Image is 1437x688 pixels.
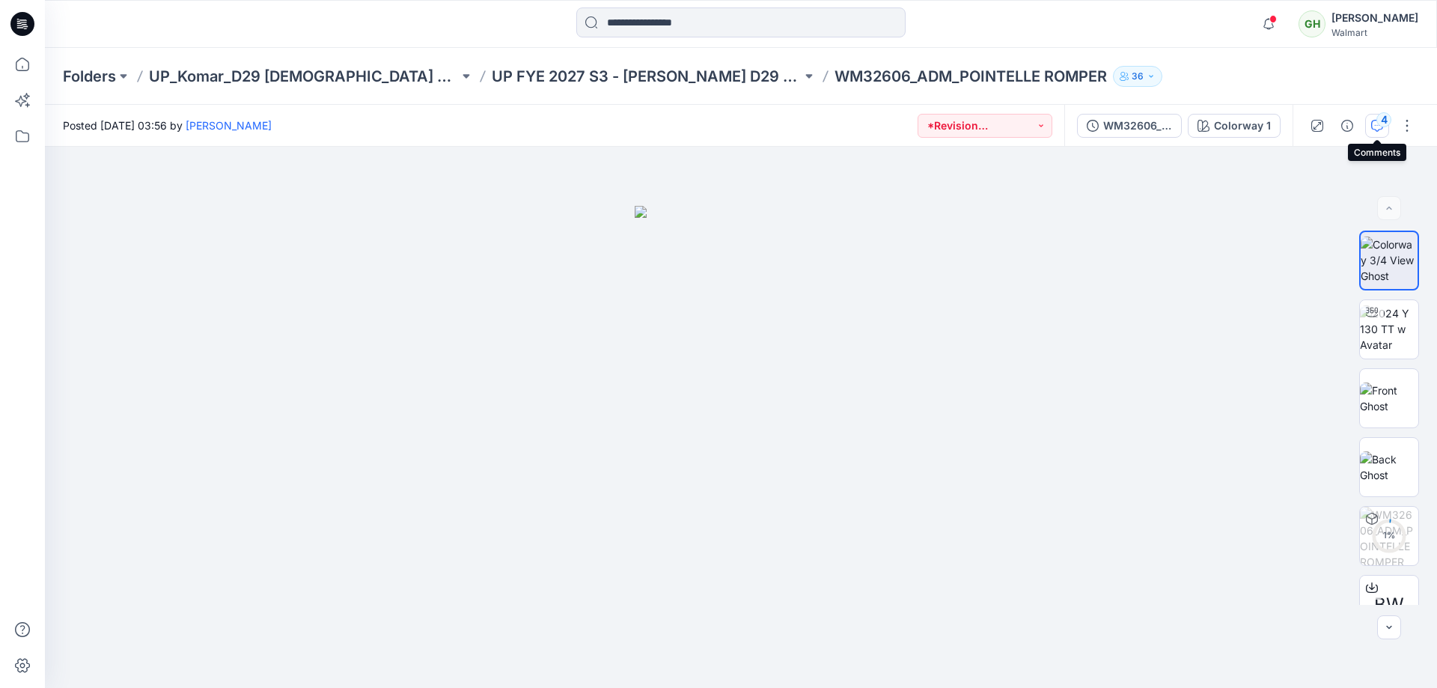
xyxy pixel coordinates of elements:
p: WM32606_ADM_POINTELLE ROMPER [835,66,1107,87]
img: 2024 Y 130 TT w Avatar [1360,305,1418,353]
a: [PERSON_NAME] [186,119,272,132]
div: Colorway 1 [1214,118,1271,134]
div: 4 [1376,112,1391,127]
div: [PERSON_NAME] [1331,9,1418,27]
img: WM32606_ADM_POINTELLE ROMPER Colorway 1 [1360,507,1418,565]
button: WM32606_ADM_POINTELLE ROMPER [1077,114,1182,138]
button: Colorway 1 [1188,114,1281,138]
div: 1 % [1371,529,1407,542]
a: UP FYE 2027 S3 - [PERSON_NAME] D29 [DEMOGRAPHIC_DATA] Sleepwear [492,66,802,87]
img: Back Ghost [1360,451,1418,483]
div: Walmart [1331,27,1418,38]
p: 36 [1132,68,1144,85]
a: Folders [63,66,116,87]
img: Colorway 3/4 View Ghost [1361,237,1418,284]
div: GH [1299,10,1325,37]
button: Details [1335,114,1359,138]
span: Posted [DATE] 03:56 by [63,118,272,133]
span: BW [1374,591,1404,618]
a: UP_Komar_D29 [DEMOGRAPHIC_DATA] Sleep [149,66,459,87]
img: Front Ghost [1360,383,1418,414]
div: WM32606_ADM_POINTELLE ROMPER [1103,118,1172,134]
button: 36 [1113,66,1162,87]
button: 4 [1365,114,1389,138]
